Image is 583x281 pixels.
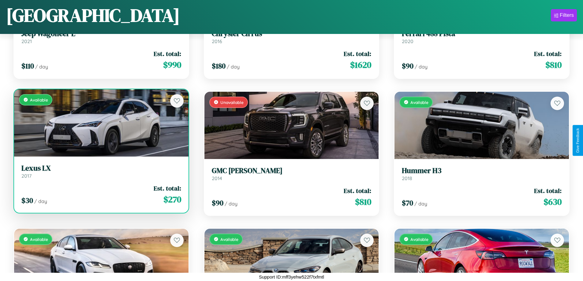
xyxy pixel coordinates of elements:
[534,49,562,58] span: Est. total:
[402,61,413,71] span: $ 90
[163,193,181,205] span: $ 270
[402,166,562,175] h3: Hummer H3
[534,186,562,195] span: Est. total:
[551,9,577,21] button: Filters
[402,38,413,44] span: 2020
[410,237,428,242] span: Available
[21,61,34,71] span: $ 110
[220,100,244,105] span: Unavailable
[545,59,562,71] span: $ 810
[350,59,371,71] span: $ 1620
[21,164,181,179] a: Lexus LX2017
[21,29,181,44] a: Jeep Wagoneer L2021
[30,97,48,102] span: Available
[344,49,371,58] span: Est. total:
[544,196,562,208] span: $ 630
[212,198,223,208] span: $ 90
[6,3,180,28] h1: [GEOGRAPHIC_DATA]
[34,198,47,204] span: / day
[402,29,562,44] a: Ferrari 488 Pista2020
[402,198,413,208] span: $ 70
[560,12,574,18] div: Filters
[154,49,181,58] span: Est. total:
[355,196,371,208] span: $ 810
[225,201,237,207] span: / day
[21,173,32,179] span: 2017
[414,201,427,207] span: / day
[259,273,324,281] p: Support ID: mff3yehw522f7txfmtl
[212,61,226,71] span: $ 180
[154,184,181,193] span: Est. total:
[21,38,32,44] span: 2021
[227,64,240,70] span: / day
[402,166,562,181] a: Hummer H32018
[212,38,222,44] span: 2016
[21,195,33,205] span: $ 30
[576,128,580,153] div: Give Feedback
[21,164,181,173] h3: Lexus LX
[30,237,48,242] span: Available
[402,175,412,181] span: 2018
[212,29,372,38] h3: Chrysler Cirrus
[344,186,371,195] span: Est. total:
[212,29,372,44] a: Chrysler Cirrus2016
[21,29,181,38] h3: Jeep Wagoneer L
[212,175,222,181] span: 2014
[212,166,372,181] a: GMC [PERSON_NAME]2014
[410,100,428,105] span: Available
[35,64,48,70] span: / day
[212,166,372,175] h3: GMC [PERSON_NAME]
[220,237,238,242] span: Available
[415,64,428,70] span: / day
[402,29,562,38] h3: Ferrari 488 Pista
[163,59,181,71] span: $ 990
